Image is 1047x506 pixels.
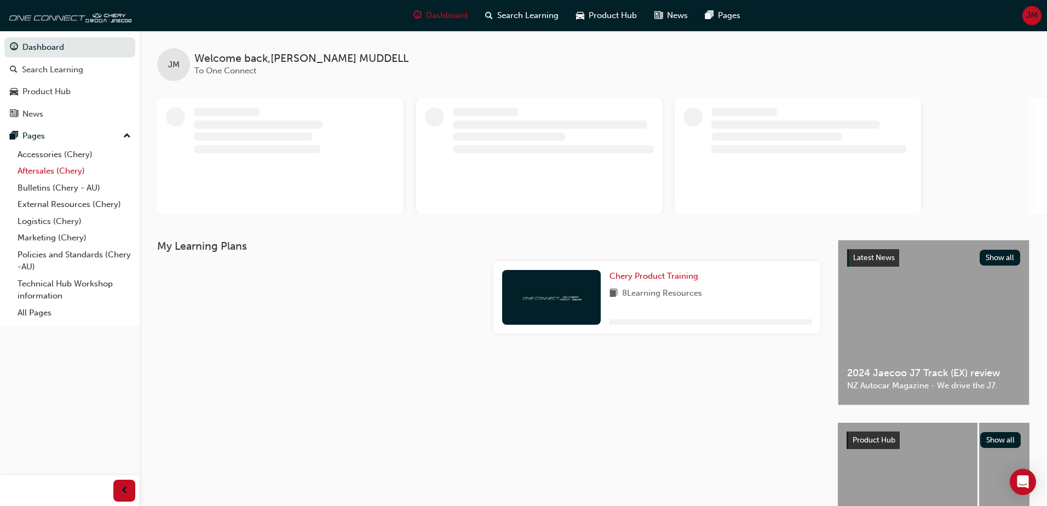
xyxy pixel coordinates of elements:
[194,53,409,65] span: Welcome back , [PERSON_NAME] MUDDELL
[4,82,135,102] a: Product Hub
[13,163,135,180] a: Aftersales (Chery)
[13,213,135,230] a: Logistics (Chery)
[168,59,180,71] span: JM
[22,64,83,76] div: Search Learning
[5,4,131,26] img: oneconnect
[847,380,1020,392] span: NZ Autocar Magazine - We drive the J7.
[622,287,702,301] span: 8 Learning Resources
[405,4,476,27] a: guage-iconDashboard
[426,9,468,22] span: Dashboard
[120,484,129,498] span: prev-icon
[567,4,646,27] a: car-iconProduct Hub
[853,253,895,262] span: Latest News
[589,9,637,22] span: Product Hub
[4,60,135,80] a: Search Learning
[13,146,135,163] a: Accessories (Chery)
[697,4,749,27] a: pages-iconPages
[22,85,71,98] div: Product Hub
[497,9,559,22] span: Search Learning
[13,304,135,321] a: All Pages
[4,126,135,146] button: Pages
[22,130,45,142] div: Pages
[4,35,135,126] button: DashboardSearch LearningProduct HubNews
[10,110,18,119] span: news-icon
[413,9,422,22] span: guage-icon
[980,250,1021,266] button: Show all
[10,65,18,75] span: search-icon
[705,9,714,22] span: pages-icon
[1010,469,1036,495] div: Open Intercom Messenger
[838,240,1029,405] a: Latest NewsShow all2024 Jaecoo J7 Track (EX) reviewNZ Autocar Magazine - We drive the J7.
[13,196,135,213] a: External Resources (Chery)
[13,246,135,275] a: Policies and Standards (Chery -AU)
[1026,9,1038,22] span: JM
[123,129,131,143] span: up-icon
[646,4,697,27] a: news-iconNews
[10,87,18,97] span: car-icon
[4,104,135,124] a: News
[194,66,256,76] span: To One Connect
[654,9,663,22] span: news-icon
[10,43,18,53] span: guage-icon
[847,367,1020,380] span: 2024 Jaecoo J7 Track (EX) review
[1022,6,1042,25] button: JM
[980,432,1021,448] button: Show all
[10,131,18,141] span: pages-icon
[485,9,493,22] span: search-icon
[718,9,740,22] span: Pages
[157,240,820,252] h3: My Learning Plans
[667,9,688,22] span: News
[13,180,135,197] a: Bulletins (Chery - AU)
[22,108,43,120] div: News
[853,435,895,445] span: Product Hub
[13,229,135,246] a: Marketing (Chery)
[4,37,135,58] a: Dashboard
[476,4,567,27] a: search-iconSearch Learning
[609,271,698,281] span: Chery Product Training
[609,287,618,301] span: book-icon
[521,292,582,302] img: oneconnect
[609,270,703,283] a: Chery Product Training
[847,432,1021,449] a: Product HubShow all
[576,9,584,22] span: car-icon
[13,275,135,304] a: Technical Hub Workshop information
[847,249,1020,267] a: Latest NewsShow all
